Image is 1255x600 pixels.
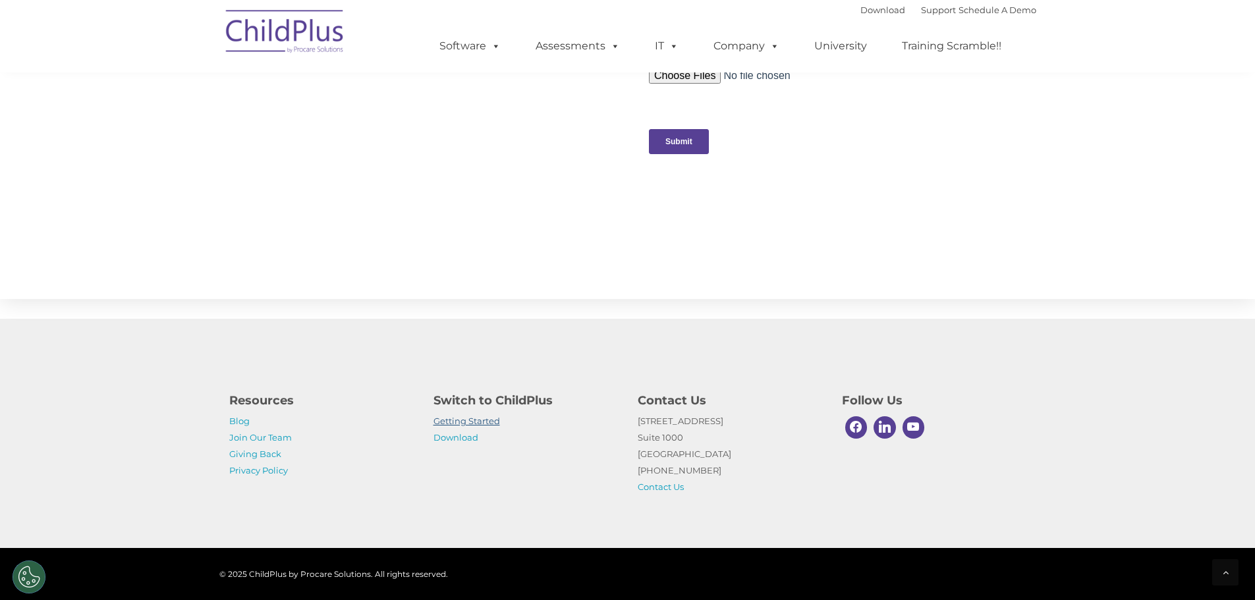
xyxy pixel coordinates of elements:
a: Facebook [842,413,871,442]
span: © 2025 ChildPlus by Procare Solutions. All rights reserved. [219,569,448,579]
a: Software [426,33,514,59]
a: Contact Us [638,481,684,492]
a: Download [433,432,478,443]
a: Blog [229,416,250,426]
a: Linkedin [870,413,899,442]
h4: Contact Us [638,391,822,410]
a: Giving Back [229,449,281,459]
a: Training Scramble!! [889,33,1015,59]
a: Company [700,33,793,59]
a: IT [642,33,692,59]
a: Getting Started [433,416,500,426]
a: Schedule A Demo [959,5,1036,15]
a: Youtube [899,413,928,442]
h4: Switch to ChildPlus [433,391,618,410]
p: [STREET_ADDRESS] Suite 1000 [GEOGRAPHIC_DATA] [PHONE_NUMBER] [638,413,822,495]
img: ChildPlus by Procare Solutions [219,1,351,67]
span: Phone number [183,141,239,151]
a: Privacy Policy [229,465,288,476]
a: Download [860,5,905,15]
span: Last name [183,87,223,97]
h4: Follow Us [842,391,1026,410]
h4: Resources [229,391,414,410]
a: Support [921,5,956,15]
font: | [860,5,1036,15]
a: Join Our Team [229,432,292,443]
button: Cookies Settings [13,560,45,593]
a: University [801,33,880,59]
a: Assessments [522,33,633,59]
iframe: Chat Widget [1040,458,1255,600]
